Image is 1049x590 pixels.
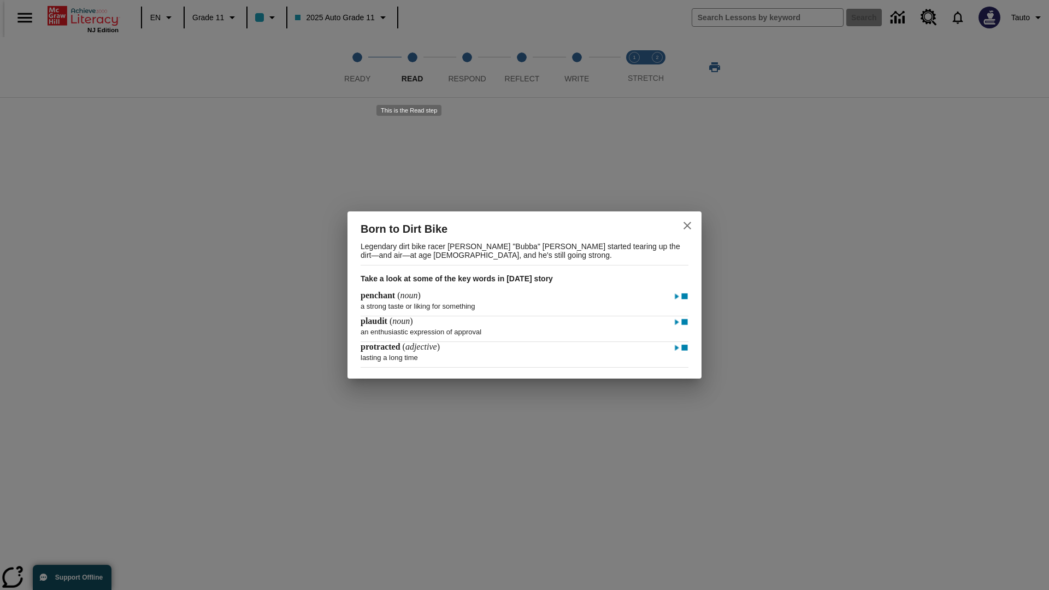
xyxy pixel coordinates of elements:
span: plaudit [361,316,390,326]
img: Stop - plaudit [681,317,688,328]
span: protracted [361,342,403,351]
span: penchant [361,291,397,300]
span: noun [392,316,410,326]
p: Legendary dirt bike racer [PERSON_NAME] "Bubba" [PERSON_NAME] started tearing up the dirt—and air... [361,238,688,265]
p: a strong taste or liking for something [361,297,688,310]
span: noun [400,291,417,300]
span: adjective [405,342,437,351]
h4: ( ) [361,291,421,300]
h2: Born to Dirt Bike [361,220,656,238]
p: an enthusiastic expression of approval [361,322,688,336]
button: close [674,213,700,239]
img: Stop - protracted [681,343,688,353]
h3: Take a look at some of the key words in [DATE] story [361,265,688,291]
img: Play - penchant [673,291,681,302]
img: Play - plaudit [673,317,681,328]
h4: ( ) [361,342,440,352]
h4: ( ) [361,316,413,326]
img: Stop - penchant [681,291,688,302]
img: Play - protracted [673,343,681,353]
div: This is the Read step [376,105,441,116]
p: lasting a long time [361,348,688,362]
